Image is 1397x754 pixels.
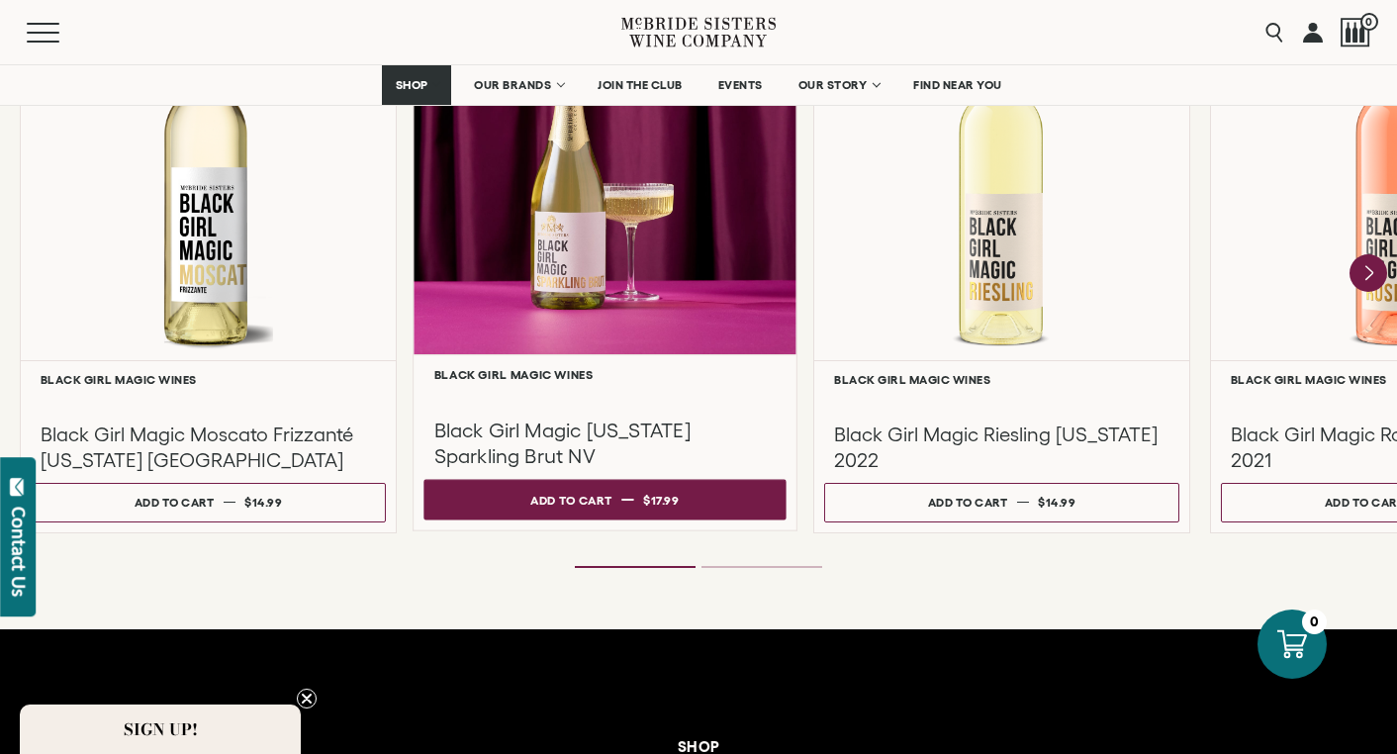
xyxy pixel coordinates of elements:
a: FIND NEAR YOU [900,65,1015,105]
a: OUR STORY [786,65,891,105]
div: SIGN UP!Close teaser [20,705,301,754]
span: OUR STORY [798,78,868,92]
a: OUR BRANDS [461,65,575,105]
li: Page dot 1 [575,566,696,568]
span: SHOP [395,78,428,92]
button: Close teaser [297,689,317,708]
div: Add to cart [135,488,215,517]
span: $14.99 [1038,496,1075,509]
h3: Black Girl Magic Moscato Frizzanté [US_STATE] [GEOGRAPHIC_DATA] [41,422,376,473]
div: Add to cart [530,485,611,515]
button: Add to cart $17.99 [423,479,786,519]
span: OUR BRANDS [474,78,551,92]
a: JOIN THE CLUB [585,65,696,105]
span: $14.99 [244,496,282,509]
button: Mobile Menu Trigger [27,23,98,43]
h6: Black Girl Magic Wines [434,367,777,380]
span: FIND NEAR YOU [913,78,1002,92]
h6: Black Girl Magic Wines [41,373,376,386]
span: 0 [1360,13,1378,31]
li: Page dot 2 [701,566,822,568]
span: JOIN THE CLUB [598,78,683,92]
h6: Black Girl Magic Wines [834,373,1169,386]
a: EVENTS [705,65,776,105]
a: SHOP [382,65,451,105]
span: EVENTS [718,78,763,92]
div: Contact Us [9,507,29,597]
div: Add to cart [928,488,1008,517]
span: SIGN UP! [124,717,198,741]
h3: Black Girl Magic [US_STATE] Sparkling Brut NV [434,417,777,469]
div: 0 [1302,610,1327,634]
button: Add to cart $14.99 [31,483,386,522]
h3: Black Girl Magic Riesling [US_STATE] 2022 [834,422,1169,473]
span: $17.99 [643,493,680,506]
button: Next [1350,254,1387,292]
button: Add to cart $14.99 [824,483,1179,522]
